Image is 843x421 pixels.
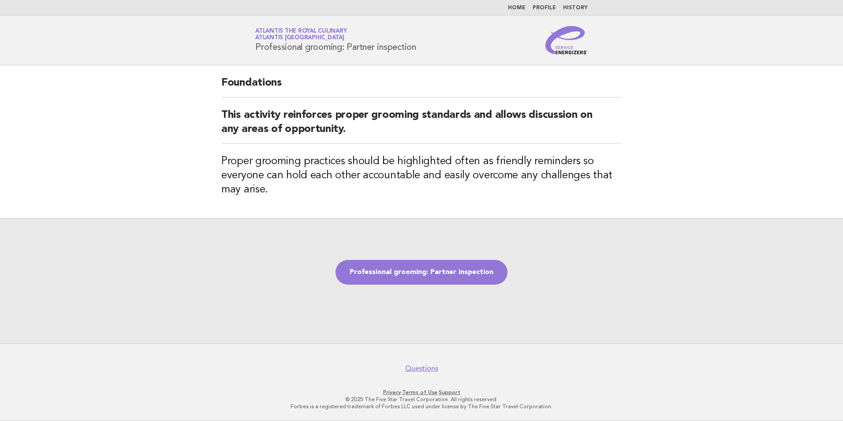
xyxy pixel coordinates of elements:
[383,389,401,395] a: Privacy
[221,76,622,98] h2: Foundations
[402,389,437,395] a: Terms of Use
[439,389,460,395] a: Support
[405,364,438,373] a: Questions
[152,396,691,403] p: © 2025 The Five Star Travel Corporation. All rights reserved.
[336,260,507,285] a: Professional grooming: Partner inspection
[563,5,588,11] a: History
[255,29,416,52] h1: Professional grooming: Partner inspection
[152,403,691,410] p: Forbes is a registered trademark of Forbes LLC used under license by The Five Star Travel Corpora...
[508,5,526,11] a: Home
[221,154,622,197] h3: Proper grooming practices should be highlighted often as friendly reminders so everyone can hold ...
[255,28,347,41] a: Atlantis the Royal CulinaryAtlantis [GEOGRAPHIC_DATA]
[533,5,556,11] a: Profile
[152,389,691,396] p: · ·
[545,26,588,54] img: Service Energizers
[255,35,344,41] span: Atlantis [GEOGRAPHIC_DATA]
[221,108,622,144] h2: This activity reinforces proper grooming standards and allows discussion on any areas of opportun...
